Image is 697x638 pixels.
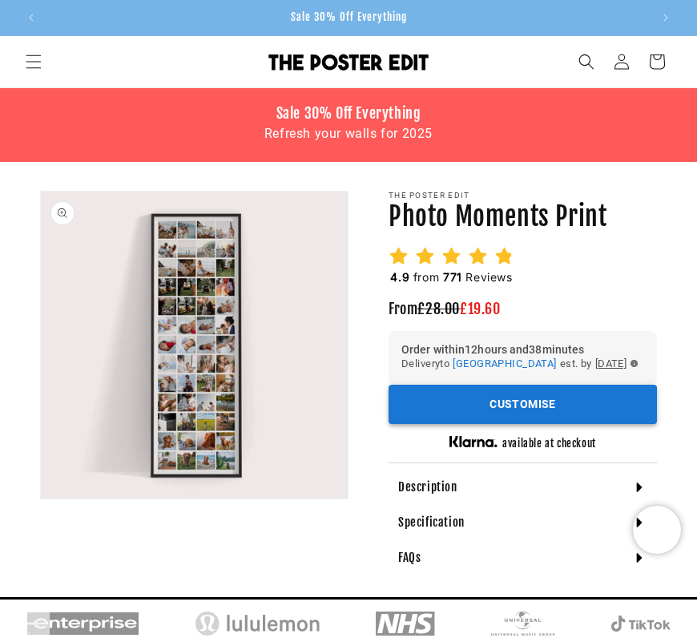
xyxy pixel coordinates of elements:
[453,355,556,373] button: [GEOGRAPHIC_DATA]
[268,54,429,71] img: The Poster Edit
[389,200,657,234] h1: Photo Moments Print
[595,355,627,373] span: [DATE]
[263,47,435,76] a: The Poster Edit
[401,344,644,355] h6: Order within 12 hours and 38 minutes
[398,515,465,531] h4: Specification
[291,10,407,23] span: Sale 30% Off Everything
[398,550,421,566] h4: FAQs
[453,357,556,369] span: [GEOGRAPHIC_DATA]
[398,479,457,495] h4: Description
[40,191,348,499] media-gallery: Gallery Viewer
[16,44,51,79] summary: Menu
[569,44,604,79] summary: Search
[502,437,596,450] h5: available at checkout
[633,506,681,554] iframe: Chatra live chat
[389,269,514,285] h2: from Reviews
[389,191,657,200] p: The Poster Edit
[390,270,409,284] span: 4.9
[389,300,657,318] h3: From
[49,2,648,33] div: 1 of 3
[401,355,449,373] span: Delivery to
[389,385,657,424] button: Customise
[460,300,501,317] span: £19.60
[389,385,657,424] div: outlined primary button group
[417,300,460,317] span: £28.00
[443,270,462,284] span: 771
[49,2,648,33] div: Announcement
[560,355,592,373] span: est. by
